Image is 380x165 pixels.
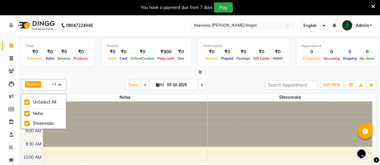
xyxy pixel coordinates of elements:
[26,43,90,49] div: Total
[252,49,271,55] div: ₹0
[301,56,322,60] span: Completed
[44,56,56,60] span: Sales
[203,56,220,60] span: Voucher
[24,128,43,134] div: 9:00 AM
[154,83,165,87] span: Fri
[301,49,322,55] div: 0
[265,80,318,90] input: Search Appointment
[66,17,93,34] b: 08047224946
[141,4,213,11] div: You have a payment due from 7 days
[214,2,233,13] button: Pay
[52,81,61,86] span: +1
[126,80,141,90] span: Today
[165,81,195,90] input: 2025-10-03
[235,56,252,60] span: Package
[355,141,374,159] iframe: chat widget
[322,49,341,55] div: 0
[341,56,358,60] span: Ongoing
[203,49,220,55] div: ₹0
[220,49,235,55] div: ₹0
[271,56,284,60] span: Wallet
[235,49,252,55] div: ₹0
[107,49,118,55] div: ₹0
[24,99,63,105] div: UnSelect All
[322,56,341,60] span: Upcoming
[15,17,56,34] img: logo
[56,49,72,55] div: ₹0
[24,141,43,147] div: 9:30 AM
[43,94,208,101] span: Neha
[24,110,63,117] div: Neha
[56,56,72,60] span: Services
[208,94,372,101] span: Shreemala
[118,49,129,55] div: ₹0
[24,120,63,127] div: Shreemala
[321,81,342,89] button: ADD NEW
[342,20,352,31] img: Admin
[271,49,284,55] div: ₹0
[358,56,376,60] span: No show
[176,49,186,55] div: ₹0
[156,49,176,55] div: ₹900
[107,43,186,49] div: Finance
[358,49,376,55] div: 0
[27,82,37,87] span: Neha
[252,56,271,60] span: Gift Cards
[26,56,44,60] span: Expenses
[355,22,369,29] span: Admin
[341,49,358,55] div: 0
[156,56,176,60] span: Petty cash
[301,43,376,49] div: Appointment
[129,56,156,60] span: Online/Custom
[129,49,156,55] div: ₹0
[72,49,90,55] div: ₹0
[26,49,44,55] div: ₹0
[21,94,43,100] div: Stylist
[220,56,235,60] span: Prepaid
[107,56,118,60] span: Cash
[22,154,43,161] div: 10:00 AM
[323,83,340,87] span: ADD NEW
[72,56,90,60] span: Products
[37,82,39,87] a: x
[118,56,129,60] span: Card
[176,56,186,60] span: Due
[203,43,284,49] div: Redemption
[44,49,56,55] div: ₹0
